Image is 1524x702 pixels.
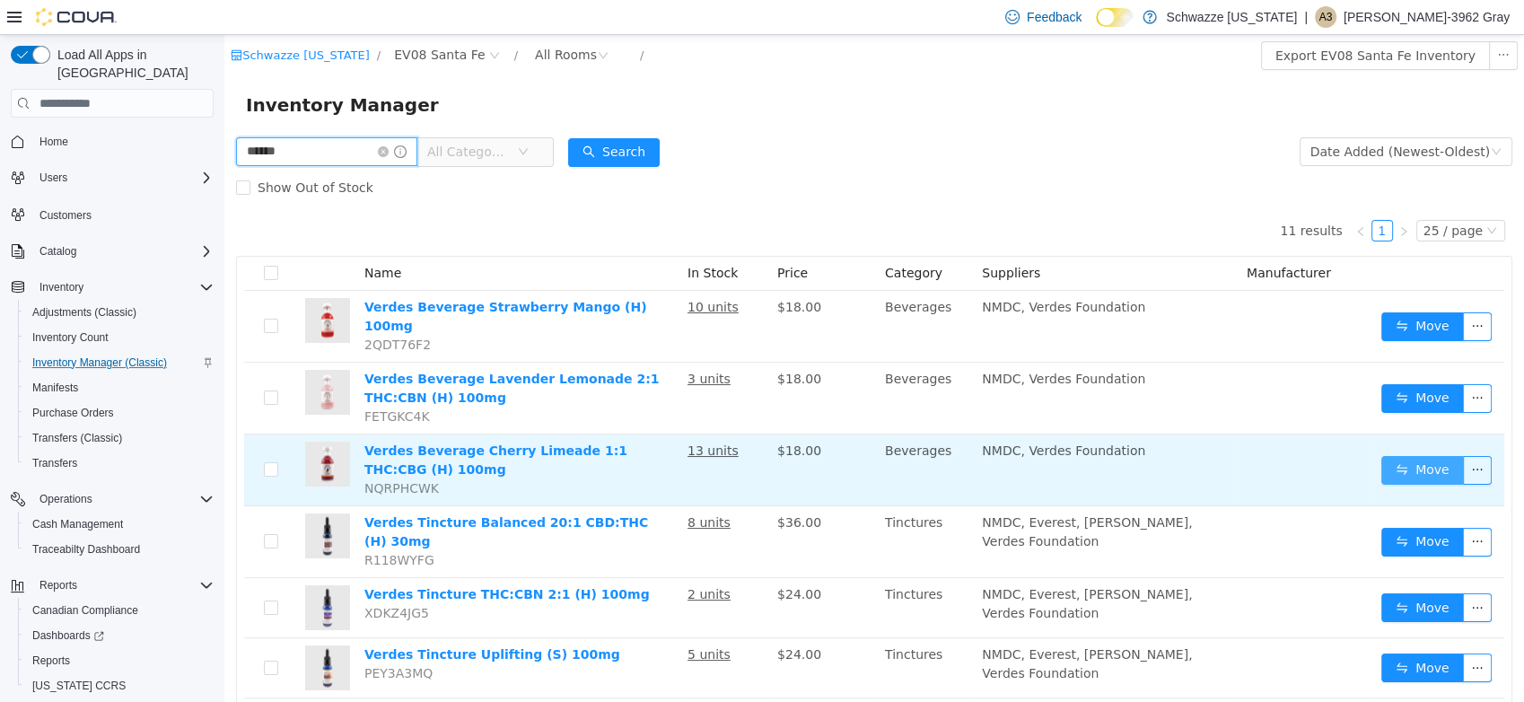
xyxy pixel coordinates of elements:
span: PEY3A3MQ [140,631,208,645]
li: 11 results [1055,185,1117,206]
span: Users [39,171,67,185]
a: Traceabilty Dashboard [25,539,147,560]
u: 2 units [463,552,506,566]
p: | [1304,6,1308,28]
span: / [153,13,156,27]
button: Users [4,165,221,190]
button: Catalog [32,241,83,262]
span: Inventory Count [25,327,214,348]
i: icon: close-circle [153,111,164,122]
span: Inventory [32,276,214,298]
div: Alfred-3962 Gray [1315,6,1336,28]
span: Purchase Orders [25,402,214,424]
button: icon: swapMove [1157,421,1239,450]
span: NQRPHCWK [140,446,215,461]
span: Adjustments (Classic) [25,302,214,323]
a: [US_STATE] CCRS [25,675,133,697]
span: Dark Mode [1096,27,1097,28]
button: Home [4,128,221,154]
span: Price [553,231,583,245]
a: 1 [1148,186,1168,206]
span: Home [32,130,214,153]
li: Previous Page [1125,185,1147,206]
img: Verdes Tincture Balanced 20:1 CBD:THC (H) 30mg hero shot [81,478,126,523]
button: Export EV08 Santa Fe Inventory [1037,6,1266,35]
span: Category [661,231,718,245]
span: [US_STATE] CCRS [32,679,126,693]
span: Feedback [1027,8,1082,26]
span: Inventory Manager [22,56,225,84]
span: Users [32,167,214,189]
a: Purchase Orders [25,402,121,424]
button: Reports [32,575,84,596]
td: Tinctures [653,543,750,603]
span: Show Out of Stock [26,145,156,160]
span: / [290,13,293,27]
span: 2QDT76F2 [140,303,206,317]
a: Transfers [25,452,84,474]
span: Cash Management [25,513,214,535]
u: 10 units [463,265,514,279]
span: All Categories [203,108,285,126]
button: Purchase Orders [18,400,221,426]
img: Verdes Beverage Lavender Lemonade 2:1 THC:CBN (H) 100mg hero shot [81,335,126,380]
button: Inventory [4,275,221,300]
button: [US_STATE] CCRS [18,673,221,698]
span: Reports [32,654,70,668]
i: icon: down [1266,111,1277,124]
span: In Stock [463,231,513,245]
li: Next Page [1169,185,1190,206]
button: icon: ellipsis [1239,349,1267,378]
span: Adjustments (Classic) [32,305,136,320]
i: icon: left [1131,191,1142,202]
button: icon: ellipsis [1265,6,1293,35]
span: Operations [32,488,214,510]
span: Manifests [32,381,78,395]
span: R118WYFG [140,518,210,532]
button: Traceabilty Dashboard [18,537,221,562]
button: icon: swapMove [1157,349,1239,378]
span: NMDC, Verdes Foundation [758,337,921,351]
button: Inventory Count [18,325,221,350]
span: Operations [39,492,92,506]
span: $24.00 [553,612,597,627]
span: Transfers (Classic) [25,427,214,449]
a: Manifests [25,377,85,399]
button: Customers [4,201,221,227]
button: Adjustments (Classic) [18,300,221,325]
a: Verdes Tincture Balanced 20:1 CBD:THC (H) 30mg [140,480,424,513]
u: 3 units [463,337,506,351]
span: Transfers [25,452,214,474]
td: Beverages [653,256,750,328]
a: Dashboards [25,625,111,646]
img: Verdes Beverage Strawberry Mango (H) 100mg hero shot [81,263,126,308]
button: Users [32,167,74,189]
i: icon: right [1174,191,1185,202]
td: Tinctures [653,603,750,663]
span: Washington CCRS [25,675,214,697]
span: $24.00 [553,552,597,566]
a: Reports [25,650,77,671]
span: A3 [1318,6,1332,28]
a: Home [32,131,75,153]
span: Manifests [25,377,214,399]
span: Inventory Manager (Classic) [25,352,214,373]
span: Traceabilty Dashboard [25,539,214,560]
button: icon: swapMove [1157,493,1239,522]
a: Inventory Count [25,327,116,348]
u: 5 units [463,612,506,627]
div: 25 / page [1199,186,1258,206]
button: Inventory [32,276,91,298]
td: Beverages [653,328,750,399]
span: Dashboards [25,625,214,646]
button: Transfers (Classic) [18,426,221,451]
span: NMDC, Verdes Foundation [758,408,921,423]
button: Operations [32,488,100,510]
span: Home [39,135,68,149]
a: icon: shopSchwazze [US_STATE] [6,13,145,27]
span: $36.00 [553,480,597,495]
p: [PERSON_NAME]-3962 Gray [1344,6,1510,28]
img: Verdes Beverage Cherry Limeade 1:1 THC:CBG (H) 100mg hero shot [81,407,126,452]
span: / [416,13,419,27]
i: icon: info-circle [170,110,182,123]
